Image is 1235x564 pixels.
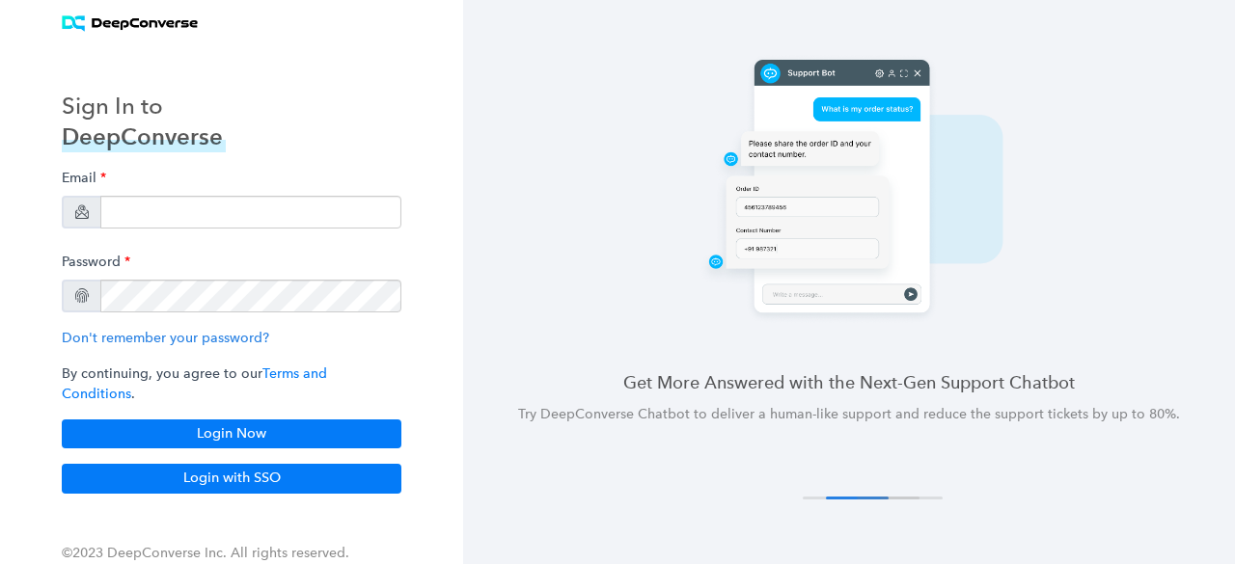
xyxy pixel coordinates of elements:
h3: DeepConverse [62,121,226,152]
p: By continuing, you agree to our . [62,363,401,404]
a: Don't remember your password? [62,330,269,346]
button: 4 [880,497,943,499]
button: Login with SSO [62,464,401,493]
img: horizontal logo [62,15,198,32]
span: ©2023 DeepConverse Inc. All rights reserved. [62,545,349,561]
button: 1 [803,497,865,499]
h3: Sign In to [62,91,226,121]
button: Login Now [62,419,401,448]
button: 3 [857,497,919,499]
label: Email [62,160,106,196]
h4: Get More Answered with the Next-Gen Support Chatbot [509,370,1189,394]
img: carousel 2 [656,53,1042,324]
span: Try DeepConverse Chatbot to deliver a human-like support and reduce the support tickets by up to ... [518,406,1180,422]
button: 2 [826,497,889,499]
label: Password [62,244,130,280]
